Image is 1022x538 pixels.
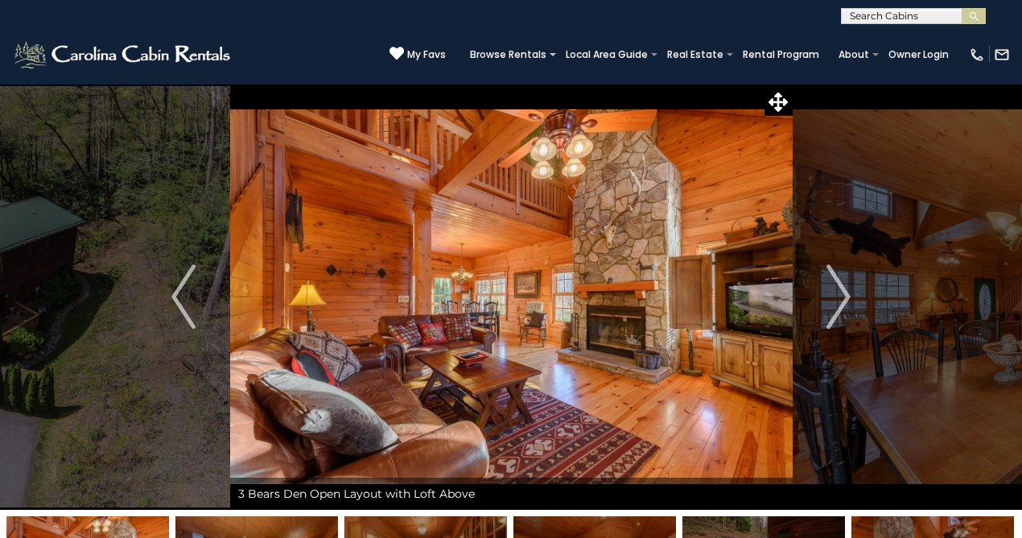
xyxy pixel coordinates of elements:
img: arrow [171,265,196,329]
button: Previous [137,84,230,510]
a: My Favs [389,46,446,63]
a: Rental Program [735,43,827,66]
a: About [830,43,877,66]
a: Real Estate [659,43,731,66]
img: White-1-2.png [12,39,235,71]
a: Local Area Guide [558,43,656,66]
a: Browse Rentals [462,43,554,66]
img: phone-regular-white.png [969,47,985,63]
img: mail-regular-white.png [994,47,1010,63]
button: Next [792,84,885,510]
img: arrow [826,265,851,329]
span: My Favs [407,47,446,62]
a: Owner Login [880,43,957,66]
div: 3 Bears Den Open Layout with Loft Above [230,478,793,510]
